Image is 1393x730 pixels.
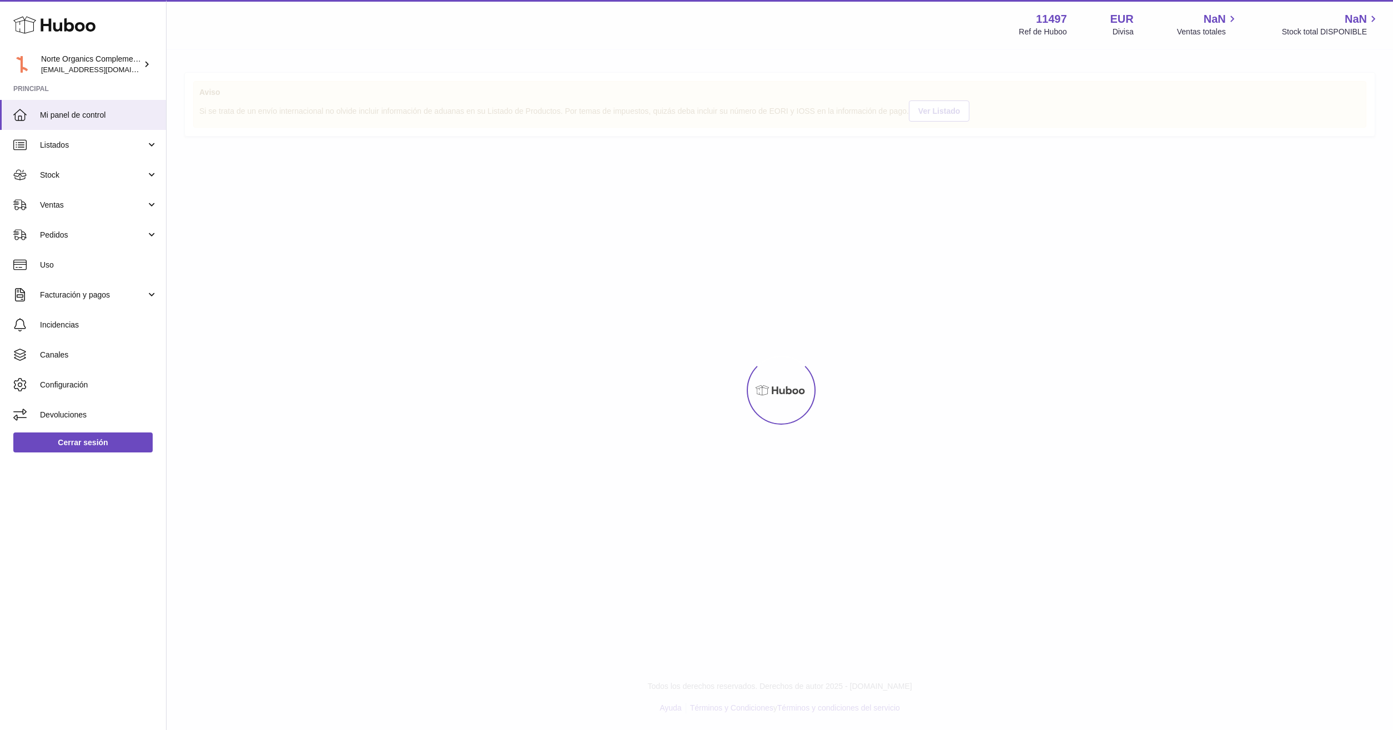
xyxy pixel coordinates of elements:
[1177,27,1239,37] span: Ventas totales
[1110,12,1134,27] strong: EUR
[40,380,158,390] span: Configuración
[1282,12,1380,37] a: NaN Stock total DISPONIBLE
[1345,12,1367,27] span: NaN
[1177,12,1239,37] a: NaN Ventas totales
[1282,27,1380,37] span: Stock total DISPONIBLE
[40,200,146,210] span: Ventas
[40,230,146,240] span: Pedidos
[40,260,158,270] span: Uso
[40,170,146,180] span: Stock
[40,350,158,360] span: Canales
[1113,27,1134,37] div: Divisa
[40,320,158,330] span: Incidencias
[1036,12,1067,27] strong: 11497
[40,140,146,150] span: Listados
[41,54,141,75] div: Norte Organics Complementos Alimenticios S.L.
[13,56,30,73] img: norteorganics@gmail.com
[1019,27,1067,37] div: Ref de Huboo
[1204,12,1226,27] span: NaN
[13,432,153,452] a: Cerrar sesión
[41,65,163,74] span: [EMAIL_ADDRESS][DOMAIN_NAME]
[40,110,158,120] span: Mi panel de control
[40,290,146,300] span: Facturación y pagos
[40,410,158,420] span: Devoluciones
